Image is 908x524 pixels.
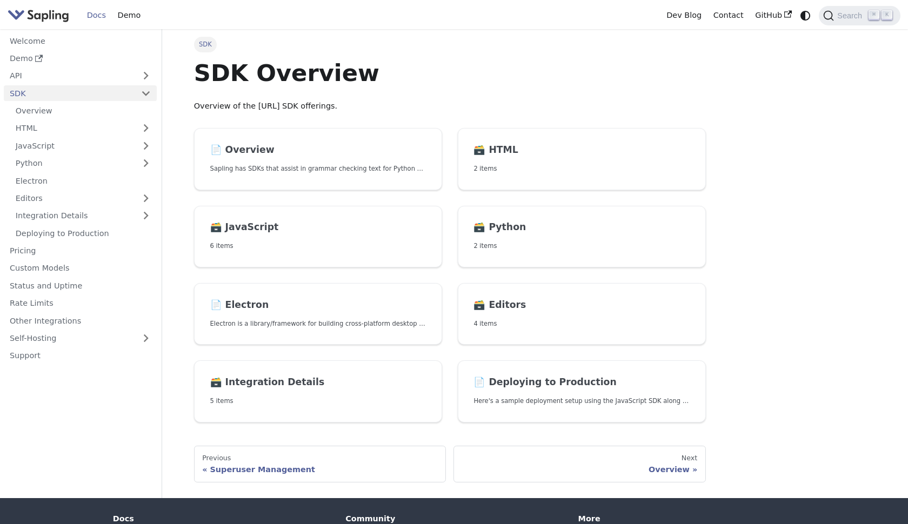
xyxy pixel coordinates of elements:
[473,396,689,406] p: Here's a sample deployment setup using the JavaScript SDK along with a Python backend.
[10,103,157,119] a: Overview
[798,8,813,23] button: Switch between dark and light mode (currently system mode)
[462,465,697,474] div: Overview
[210,319,426,329] p: Electron is a library/framework for building cross-platform desktop apps with JavaScript, HTML, a...
[660,7,707,24] a: Dev Blog
[113,514,330,523] div: Docs
[707,7,750,24] a: Contact
[112,7,146,24] a: Demo
[473,164,689,174] p: 2 items
[869,10,879,20] kbd: ⌘
[210,241,426,251] p: 6 items
[473,221,689,233] h2: Python
[882,10,892,20] kbd: K
[4,85,135,101] a: SDK
[194,283,442,345] a: 📄️ ElectronElectron is a library/framework for building cross-platform desktop apps with JavaScri...
[135,191,157,206] button: Expand sidebar category 'Editors'
[8,8,69,23] img: Sapling.ai
[458,206,706,268] a: 🗃️ Python2 items
[4,313,157,328] a: Other Integrations
[462,454,697,462] div: Next
[10,156,157,171] a: Python
[81,7,112,24] a: Docs
[819,6,900,25] button: Search (Command+K)
[210,164,426,174] p: Sapling has SDKs that assist in grammar checking text for Python and JavaScript, and an HTTP API ...
[135,85,157,101] button: Collapse sidebar category 'SDK'
[4,278,157,293] a: Status and Uptime
[202,454,437,462] div: Previous
[453,446,705,482] a: NextOverview
[473,299,689,311] h2: Editors
[4,51,157,66] a: Demo
[4,33,157,49] a: Welcome
[4,243,157,259] a: Pricing
[194,206,442,268] a: 🗃️ JavaScript6 items
[194,128,442,190] a: 📄️ OverviewSapling has SDKs that assist in grammar checking text for Python and JavaScript, and a...
[194,446,446,482] a: PreviousSuperuser Management
[8,8,73,23] a: Sapling.ai
[345,514,563,523] div: Community
[194,58,706,88] h1: SDK Overview
[210,396,426,406] p: 5 items
[458,283,706,345] a: 🗃️ Editors4 items
[458,360,706,422] a: 📄️ Deploying to ProductionHere's a sample deployment setup using the JavaScript SDK along with a ...
[4,331,157,346] a: Self-Hosting
[202,465,437,474] div: Superuser Management
[10,138,157,153] a: JavaScript
[194,37,706,52] nav: Breadcrumbs
[135,68,157,84] button: Expand sidebar category 'API'
[194,37,217,52] span: SDK
[10,191,135,206] a: Editors
[4,295,157,311] a: Rate Limits
[834,11,869,20] span: Search
[473,319,689,329] p: 4 items
[210,221,426,233] h2: JavaScript
[210,377,426,388] h2: Integration Details
[194,360,442,422] a: 🗃️ Integration Details5 items
[194,100,706,113] p: Overview of the [URL] SDK offerings.
[473,241,689,251] p: 2 items
[10,173,157,189] a: Electron
[473,377,689,388] h2: Deploying to Production
[10,208,157,224] a: Integration Details
[10,120,157,136] a: HTML
[4,260,157,276] a: Custom Models
[458,128,706,190] a: 🗃️ HTML2 items
[210,144,426,156] h2: Overview
[10,225,157,241] a: Deploying to Production
[4,68,135,84] a: API
[473,144,689,156] h2: HTML
[749,7,797,24] a: GitHub
[194,446,706,482] nav: Docs pages
[4,348,157,364] a: Support
[578,514,796,523] div: More
[210,299,426,311] h2: Electron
